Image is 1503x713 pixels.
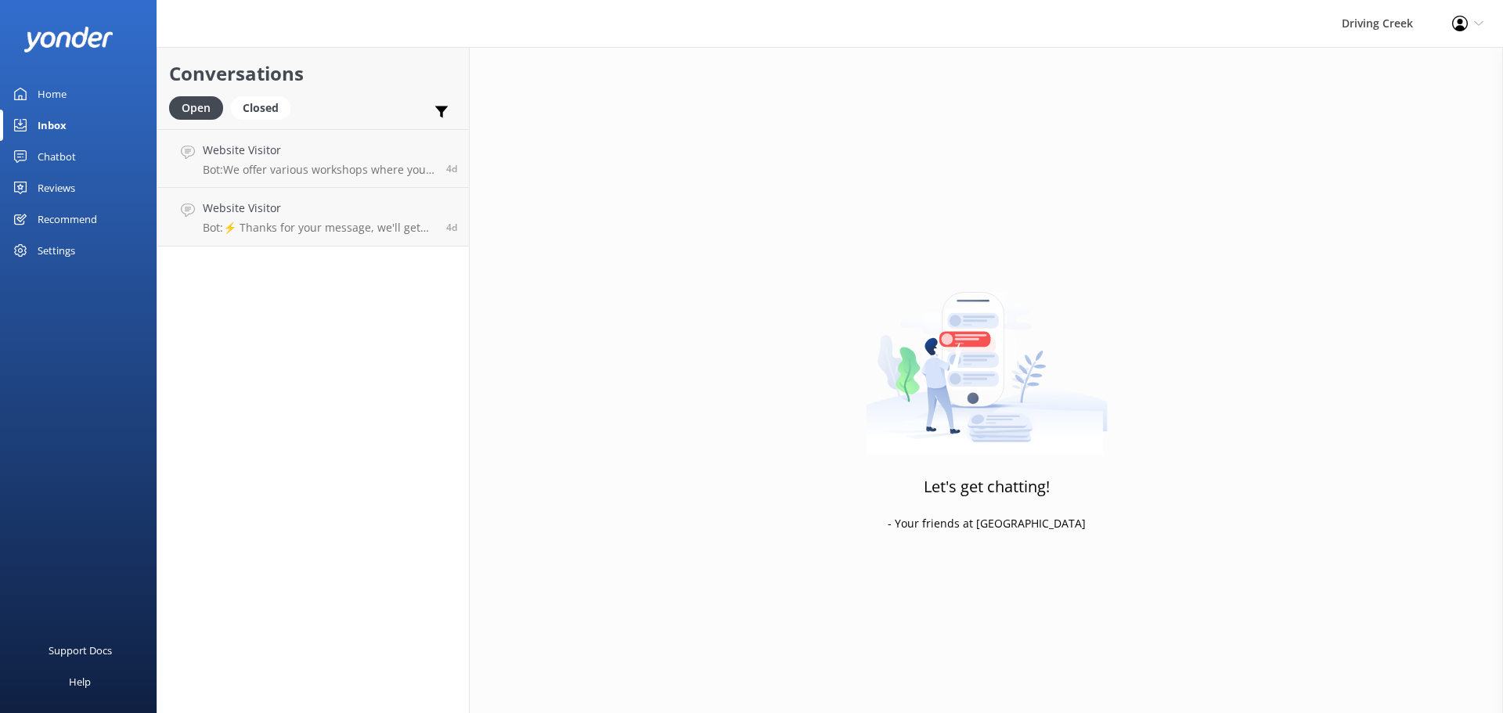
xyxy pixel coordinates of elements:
[446,221,457,234] span: Oct 03 2025 09:58am (UTC +13:00) Pacific/Auckland
[169,59,457,88] h2: Conversations
[203,200,434,217] h4: Website Visitor
[69,666,91,697] div: Help
[38,141,76,172] div: Chatbot
[157,188,469,247] a: Website VisitorBot:⚡ Thanks for your message, we'll get back to you as soon as we can. You're als...
[231,96,290,120] div: Closed
[924,474,1050,499] h3: Let's get chatting!
[38,172,75,203] div: Reviews
[38,78,67,110] div: Home
[38,110,67,141] div: Inbox
[203,221,434,235] p: Bot: ⚡ Thanks for your message, we'll get back to you as soon as we can. You're also welcome to k...
[169,96,223,120] div: Open
[446,162,457,175] span: Oct 03 2025 10:05am (UTC +13:00) Pacific/Auckland
[38,203,97,235] div: Recommend
[157,129,469,188] a: Website VisitorBot:We offer various workshops where you can develop your skills further and learn...
[23,27,114,52] img: yonder-white-logo.png
[169,99,231,116] a: Open
[888,515,1086,532] p: - Your friends at [GEOGRAPHIC_DATA]
[231,99,298,116] a: Closed
[203,163,434,177] p: Bot: We offer various workshops where you can develop your skills further and learn new technique...
[866,259,1108,455] img: artwork of a man stealing a conversation from at giant smartphone
[38,235,75,266] div: Settings
[203,142,434,159] h4: Website Visitor
[49,635,112,666] div: Support Docs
